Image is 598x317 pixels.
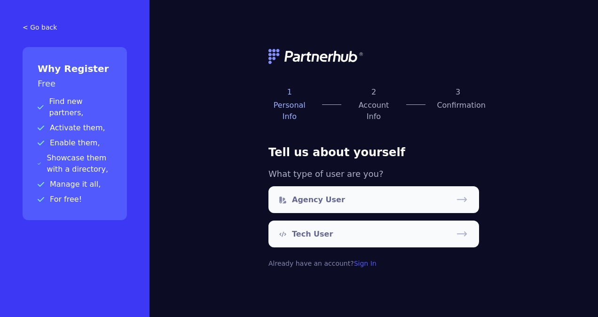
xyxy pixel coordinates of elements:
[268,167,479,181] h5: What type of user are you?
[268,259,479,268] p: Already have an account?
[268,100,311,122] p: Personal Info
[38,137,112,149] p: Enable them,
[292,229,333,240] p: Tech User
[268,87,311,98] p: 1
[353,100,395,122] p: Account Info
[268,186,479,213] a: Agency User
[268,49,364,64] img: logo
[38,194,112,205] p: For free!
[292,194,345,206] p: Agency User
[38,62,112,75] h2: Why Register
[23,23,127,32] a: < Go back
[354,260,377,267] a: Sign In
[268,145,479,160] h3: Tell us about yourself
[38,122,112,134] p: Activate them,
[353,87,395,98] p: 2
[268,221,479,247] a: Tech User
[437,100,479,111] p: Confirmation
[38,96,112,119] p: Find new partners,
[38,152,112,175] p: Showcase them with a directory,
[38,77,112,90] h3: Free
[437,87,479,98] p: 3
[38,179,112,190] p: Manage it all,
